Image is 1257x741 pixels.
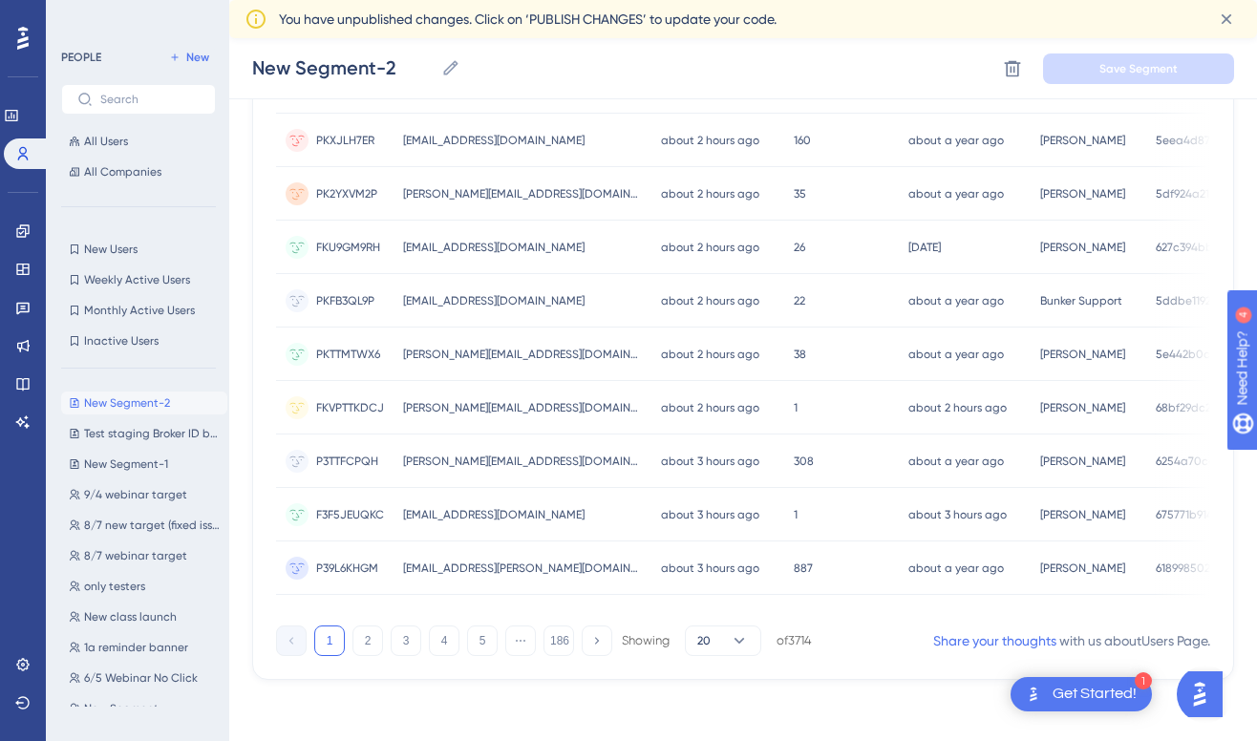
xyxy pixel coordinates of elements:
span: PK2YXVM2P [316,186,377,201]
span: You have unpublished changes. Click on ‘PUBLISH CHANGES’ to update your code. [279,8,777,31]
span: [PERSON_NAME][EMAIL_ADDRESS][DOMAIN_NAME] [403,347,642,362]
button: 1a reminder banner [61,636,227,659]
div: with us about Users Page . [933,629,1210,652]
iframe: UserGuiding AI Assistant Launcher [1177,666,1234,723]
span: only testers [84,579,145,594]
button: New class launch [61,605,227,628]
span: 8/7 new target (fixed issue) [84,518,220,533]
time: [DATE] [908,241,941,254]
time: about a year ago [908,455,1004,468]
time: about 2 hours ago [908,401,1007,414]
div: Showing [622,632,670,649]
span: [EMAIL_ADDRESS][DOMAIN_NAME] [403,293,585,308]
button: 8/7 webinar target [61,544,227,567]
div: 1 [1135,672,1152,689]
time: about a year ago [908,561,1004,575]
span: 20 [697,633,711,648]
time: about 2 hours ago [661,294,759,307]
time: about 2 hours ago [661,134,759,147]
span: Inactive Users [84,333,159,349]
span: [EMAIL_ADDRESS][DOMAIN_NAME] [403,240,585,255]
input: Search [100,93,200,106]
span: F3F5JEUQKC [316,507,384,522]
span: [PERSON_NAME] [1040,186,1125,201]
button: 9/4 webinar target [61,483,227,506]
span: [PERSON_NAME] [1040,347,1125,362]
span: 160 [794,133,811,148]
span: P39L6KHGM [316,561,378,576]
span: All Companies [84,164,161,180]
span: 1 [794,400,798,415]
span: [PERSON_NAME] [1040,561,1125,576]
span: PKTTMTWX6 [316,347,380,362]
span: [PERSON_NAME][EMAIL_ADDRESS][DOMAIN_NAME] [403,186,642,201]
div: Open Get Started! checklist, remaining modules: 1 [1011,677,1152,711]
span: New [186,50,209,65]
span: 1a reminder banner [84,640,188,655]
span: 6/5 Webinar No Click [84,670,198,686]
button: Save Segment [1043,53,1234,84]
span: Need Help? [45,5,119,28]
time: about a year ago [908,294,1004,307]
span: [PERSON_NAME] [1040,507,1125,522]
time: about a year ago [908,187,1004,201]
span: 887 [794,561,813,576]
button: 5 [467,625,498,656]
div: PEOPLE [61,50,101,65]
span: [PERSON_NAME] [1040,454,1125,469]
span: New Users [84,242,138,257]
time: about a year ago [908,134,1004,147]
div: 4 [133,10,138,25]
time: about 3 hours ago [908,508,1007,521]
span: New Segment [84,701,159,716]
time: about 2 hours ago [661,401,759,414]
span: 26 [794,240,805,255]
span: All Users [84,134,128,149]
time: about 2 hours ago [661,187,759,201]
button: Inactive Users [61,329,216,352]
span: New class launch [84,609,177,625]
span: Monthly Active Users [84,303,195,318]
span: New Segment-1 [84,456,168,472]
button: All Users [61,130,216,153]
button: 6/5 Webinar No Click [61,667,227,689]
img: launcher-image-alternative-text [1022,683,1045,706]
span: Bunker Support [1040,293,1122,308]
span: [PERSON_NAME][EMAIL_ADDRESS][DOMAIN_NAME] [403,454,642,469]
span: [PERSON_NAME] [1040,400,1125,415]
span: P3TTFCPQH [316,454,378,469]
div: of 3714 [777,632,812,649]
span: FKVPTTKDCJ [316,400,384,415]
time: about 2 hours ago [661,241,759,254]
button: Monthly Active Users [61,299,216,322]
time: about 3 hours ago [661,508,759,521]
span: New Segment-2 [84,395,170,411]
div: Get Started! [1053,684,1137,705]
span: FKU9GM9RH [316,240,380,255]
button: New Users [61,238,216,261]
span: 38 [794,347,806,362]
button: All Companies [61,160,216,183]
a: Share your thoughts [933,633,1056,648]
button: only testers [61,575,227,598]
button: 20 [685,625,761,656]
span: [EMAIL_ADDRESS][DOMAIN_NAME] [403,507,585,522]
span: Save Segment [1099,61,1178,76]
time: about 3 hours ago [661,561,759,575]
time: about 2 hours ago [661,348,759,361]
button: 2 [352,625,383,656]
span: Test staging Broker ID bulk CSV upload [84,426,220,441]
button: New Segment-2 [61,392,227,414]
span: Weekly Active Users [84,272,190,287]
button: Weekly Active Users [61,268,216,291]
button: 186 [543,625,574,656]
button: Test staging Broker ID bulk CSV upload [61,422,227,445]
button: New Segment [61,697,227,720]
button: 8/7 new target (fixed issue) [61,514,227,537]
span: PKFB3QL9P [316,293,374,308]
span: 9/4 webinar target [84,487,187,502]
button: ⋯ [505,625,536,656]
button: 1 [314,625,345,656]
span: [PERSON_NAME] [1040,240,1125,255]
